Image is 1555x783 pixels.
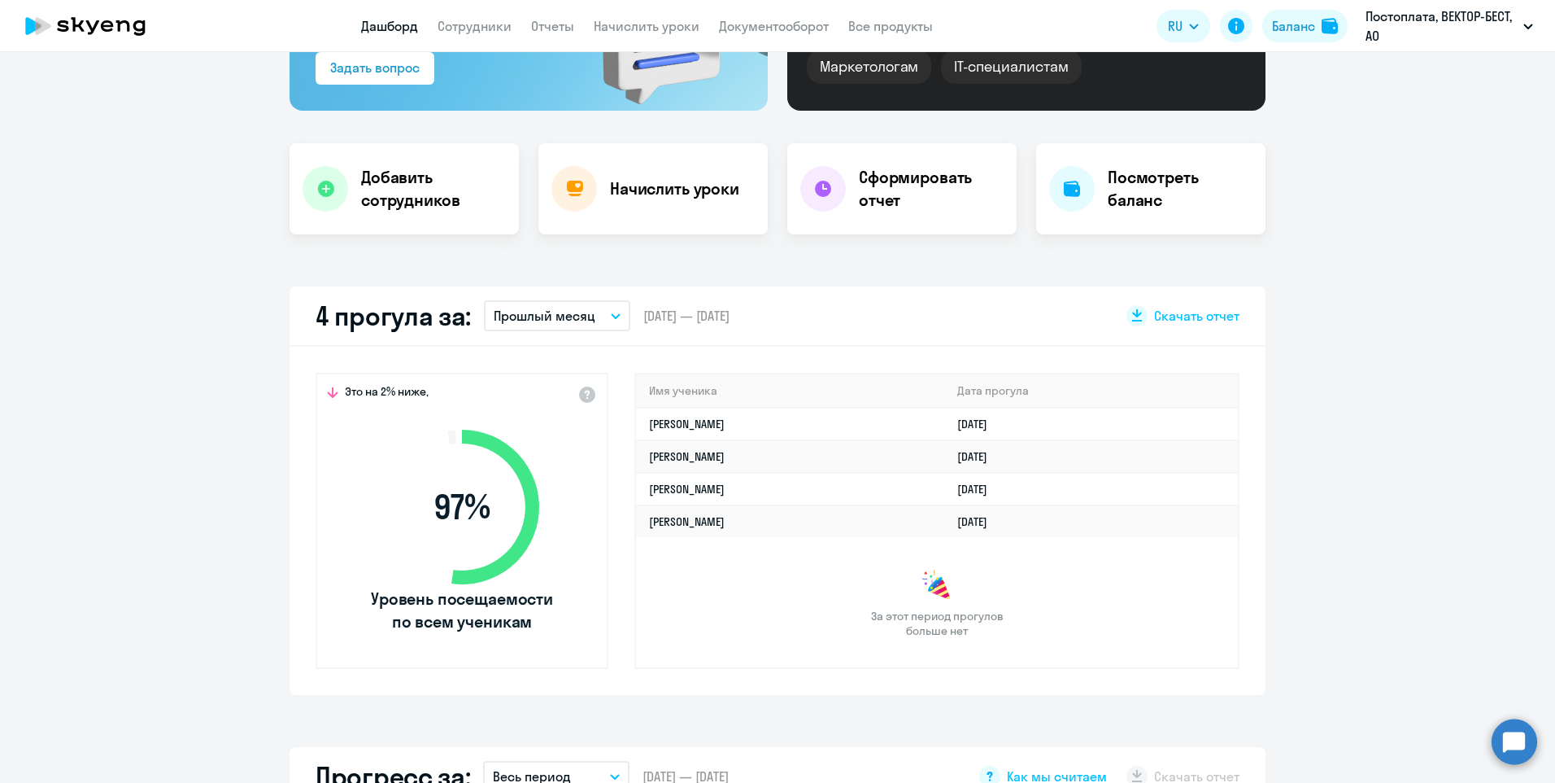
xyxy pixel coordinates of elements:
h2: 4 прогула за: [316,300,471,332]
h4: Добавить сотрудников [361,166,506,212]
span: [DATE] — [DATE] [643,307,730,325]
div: Баланс [1272,16,1315,36]
h4: Начислить уроки [610,177,739,200]
p: Прошлый месяц [494,306,595,326]
button: Балансbalance [1262,10,1348,42]
div: Маркетологам [807,50,931,84]
button: Постоплата, ВЕКТОР-БЕСТ, АО [1357,7,1541,46]
a: Документооборот [719,18,829,34]
th: Имя ученика [636,374,944,408]
button: Задать вопрос [316,52,434,85]
a: Дашборд [361,18,418,34]
th: Дата прогула [944,374,1238,408]
span: Уровень посещаемости по всем ученикам [368,588,555,633]
img: congrats [921,570,953,602]
span: RU [1168,16,1183,36]
a: [DATE] [957,482,1000,496]
span: Скачать отчет [1154,307,1239,325]
a: Начислить уроки [594,18,699,34]
a: [PERSON_NAME] [649,514,725,529]
div: Задать вопрос [330,58,420,77]
span: 97 % [368,488,555,527]
span: Это на 2% ниже, [345,384,429,404]
button: Прошлый месяц [484,300,630,331]
span: За этот период прогулов больше нет [869,609,1005,638]
a: Отчеты [531,18,574,34]
a: [PERSON_NAME] [649,482,725,496]
p: Постоплата, ВЕКТОР-БЕСТ, АО [1366,7,1517,46]
a: [PERSON_NAME] [649,449,725,464]
a: [PERSON_NAME] [649,417,725,431]
button: RU [1156,10,1210,42]
h4: Посмотреть баланс [1108,166,1252,212]
h4: Сформировать отчет [859,166,1004,212]
a: [DATE] [957,449,1000,464]
img: balance [1322,18,1338,34]
a: [DATE] [957,514,1000,529]
a: Все продукты [848,18,933,34]
div: IT-специалистам [941,50,1081,84]
a: [DATE] [957,417,1000,431]
a: Сотрудники [438,18,512,34]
